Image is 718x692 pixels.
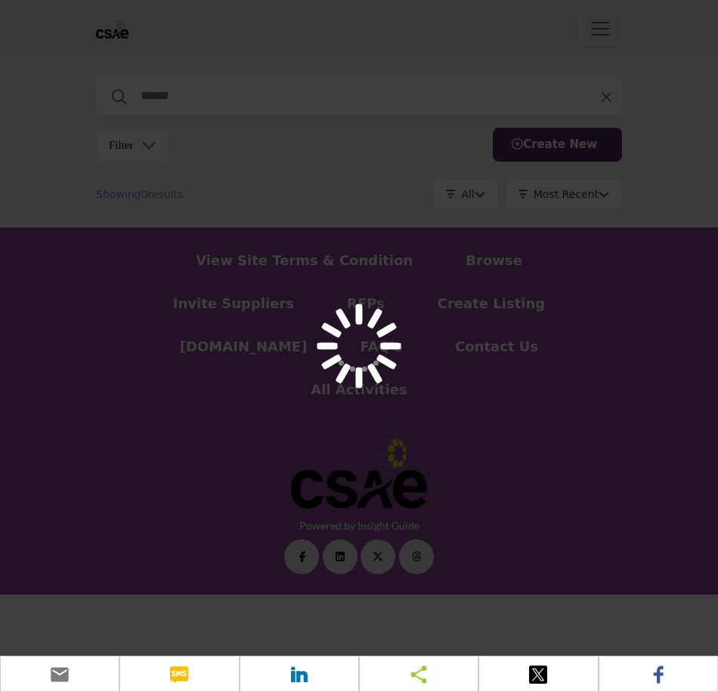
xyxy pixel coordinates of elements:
img: email-white sharing button [51,666,69,684]
img: sharethis-white sharing button [410,666,428,684]
img: linkedin-white sharing button [290,666,308,684]
img: sms-white sharing button [170,666,188,684]
img: twitter-white sharing button [529,666,547,684]
img: facebook-white sharing button [649,666,667,684]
